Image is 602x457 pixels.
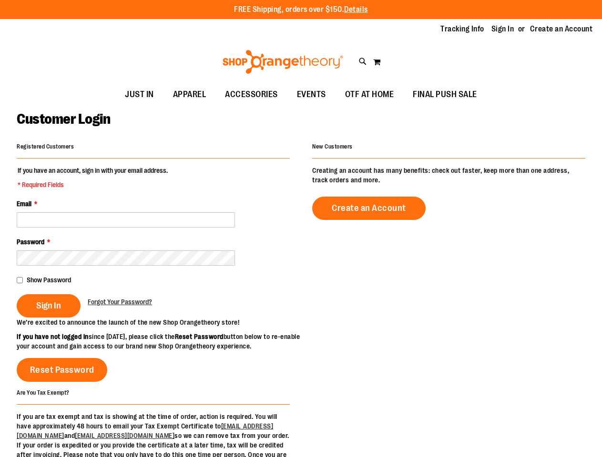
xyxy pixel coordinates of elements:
span: Email [17,200,31,208]
a: [EMAIL_ADDRESS][DOMAIN_NAME] [75,432,174,439]
a: EVENTS [287,84,336,106]
strong: Registered Customers [17,143,74,150]
strong: Reset Password [175,333,224,340]
strong: Are You Tax Exempt? [17,389,70,396]
button: Sign In [17,294,81,318]
a: JUST IN [115,84,163,106]
strong: If you have not logged in [17,333,89,340]
p: FREE Shipping, orders over $150. [234,4,368,15]
a: Create an Account [530,24,593,34]
span: Show Password [27,276,71,284]
strong: New Customers [312,143,353,150]
span: Create an Account [332,203,406,213]
a: APPAREL [163,84,216,106]
a: OTF AT HOME [336,84,404,106]
span: EVENTS [297,84,326,105]
span: Sign In [36,300,61,311]
span: Forgot Your Password? [88,298,152,306]
span: JUST IN [125,84,154,105]
span: OTF AT HOME [345,84,394,105]
span: FINAL PUSH SALE [413,84,477,105]
a: Create an Account [312,197,426,220]
a: Reset Password [17,358,107,382]
p: Creating an account has many benefits: check out faster, keep more than one address, track orders... [312,166,585,185]
legend: If you have an account, sign in with your email address. [17,166,169,189]
a: Sign In [491,24,514,34]
a: ACCESSORIES [215,84,287,106]
span: ACCESSORIES [225,84,278,105]
a: Forgot Your Password? [88,297,152,307]
span: Reset Password [30,365,94,375]
span: APPAREL [173,84,206,105]
a: Tracking Info [440,24,484,34]
p: since [DATE], please click the button below to re-enable your account and gain access to our bran... [17,332,301,351]
span: Password [17,238,44,246]
p: We’re excited to announce the launch of the new Shop Orangetheory store! [17,318,301,327]
a: Details [344,5,368,14]
a: FINAL PUSH SALE [403,84,487,106]
img: Shop Orangetheory [221,50,345,74]
span: * Required Fields [18,180,168,189]
span: Customer Login [17,111,110,127]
